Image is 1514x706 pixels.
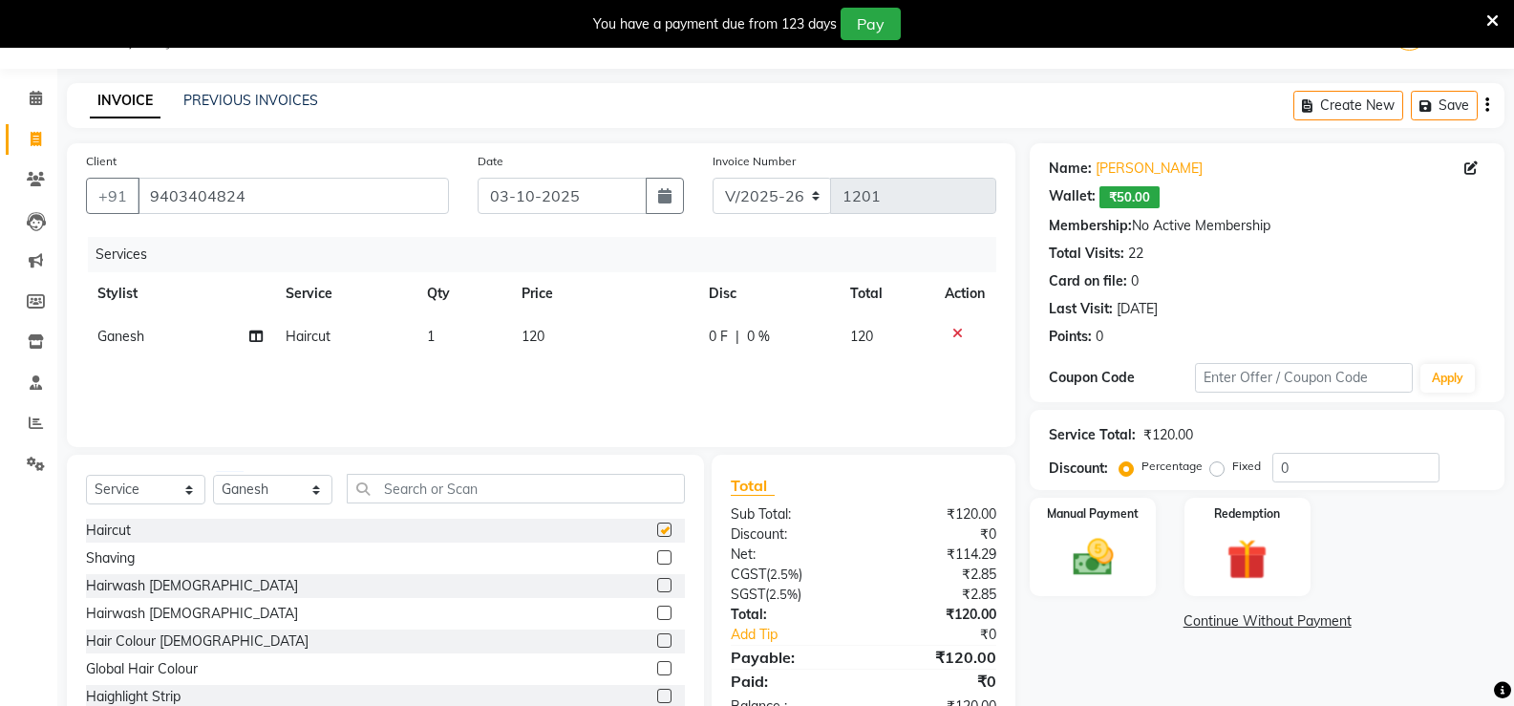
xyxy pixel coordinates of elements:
[1214,534,1280,585] img: _gift.svg
[697,272,839,315] th: Disc
[736,327,739,347] span: |
[1049,186,1096,208] div: Wallet:
[347,474,685,503] input: Search or Scan
[1195,363,1413,393] input: Enter Offer / Coupon Code
[510,272,698,315] th: Price
[864,646,1011,669] div: ₹120.00
[716,545,864,565] div: Net:
[1143,425,1193,445] div: ₹120.00
[478,153,503,170] label: Date
[716,504,864,524] div: Sub Total:
[416,272,510,315] th: Qty
[1141,458,1203,475] label: Percentage
[731,586,765,603] span: SGST
[716,565,864,585] div: ( )
[1117,299,1158,319] div: [DATE]
[88,237,1011,272] div: Services
[1047,505,1139,523] label: Manual Payment
[769,587,798,602] span: 2.5%
[1049,327,1092,347] div: Points:
[713,153,796,170] label: Invoice Number
[1034,611,1501,631] a: Continue Without Payment
[593,14,837,34] div: You have a payment due from 123 days
[731,566,766,583] span: CGST
[839,272,933,315] th: Total
[1060,534,1126,581] img: _cash.svg
[522,328,544,345] span: 120
[86,521,131,541] div: Haircut
[1049,299,1113,319] div: Last Visit:
[731,476,775,496] span: Total
[183,92,318,109] a: PREVIOUS INVOICES
[850,328,873,345] span: 120
[1411,91,1478,120] button: Save
[286,328,331,345] span: Haircut
[716,605,864,625] div: Total:
[933,272,996,315] th: Action
[1099,186,1160,208] span: ₹50.00
[274,272,416,315] th: Service
[86,604,298,624] div: Hairwash [DEMOGRAPHIC_DATA]
[138,178,449,214] input: Search by Name/Mobile/Email/Code
[1293,91,1403,120] button: Create New
[86,659,198,679] div: Global Hair Colour
[1049,271,1127,291] div: Card on file:
[86,153,117,170] label: Client
[864,504,1011,524] div: ₹120.00
[716,524,864,545] div: Discount:
[1049,425,1136,445] div: Service Total:
[888,625,1011,645] div: ₹0
[1128,244,1143,264] div: 22
[86,178,139,214] button: +91
[1096,327,1103,347] div: 0
[1214,505,1280,523] label: Redemption
[1049,459,1108,479] div: Discount:
[747,327,770,347] span: 0 %
[97,328,144,345] span: Ganesh
[716,585,864,605] div: ( )
[1232,458,1261,475] label: Fixed
[86,631,309,652] div: Hair Colour [DEMOGRAPHIC_DATA]
[86,576,298,596] div: Hairwash [DEMOGRAPHIC_DATA]
[1049,368,1194,388] div: Coupon Code
[1049,244,1124,264] div: Total Visits:
[1096,159,1203,179] a: [PERSON_NAME]
[86,272,274,315] th: Stylist
[864,524,1011,545] div: ₹0
[716,670,864,693] div: Paid:
[716,625,888,645] a: Add Tip
[864,670,1011,693] div: ₹0
[841,8,901,40] button: Pay
[770,567,799,582] span: 2.5%
[864,545,1011,565] div: ₹114.29
[709,327,728,347] span: 0 F
[1049,159,1092,179] div: Name:
[1049,216,1485,236] div: No Active Membership
[864,605,1011,625] div: ₹120.00
[716,646,864,669] div: Payable:
[90,84,160,118] a: INVOICE
[427,328,435,345] span: 1
[1420,364,1475,393] button: Apply
[86,548,135,568] div: Shaving
[1049,216,1132,236] div: Membership:
[864,565,1011,585] div: ₹2.85
[1131,271,1139,291] div: 0
[864,585,1011,605] div: ₹2.85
